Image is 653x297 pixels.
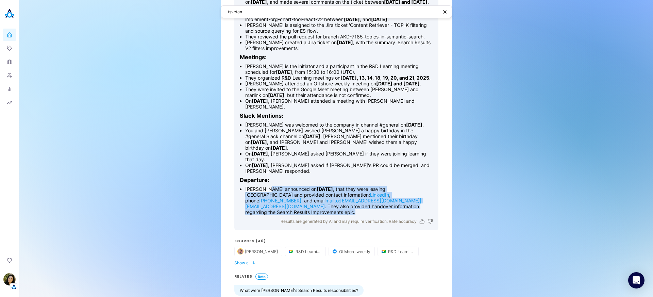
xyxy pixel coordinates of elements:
[245,249,278,254] span: [PERSON_NAME]
[376,81,420,86] strong: [DATE] and [DATE]
[340,75,429,81] strong: [DATE], 13, 14, 18, 19, 20, and 21, 2025
[329,247,374,256] button: source-button
[245,162,433,174] li: On , [PERSON_NAME] asked if [PERSON_NAME]'s PR could be merged, and [PERSON_NAME] responded.
[281,218,417,225] p: Results are generated by AI and may require verification. Rate accuracy
[344,16,360,22] strong: [DATE]
[245,98,433,110] li: On , [PERSON_NAME] attended a meeting with [PERSON_NAME] and [PERSON_NAME].
[370,192,389,198] a: LinkedIn
[245,5,433,22] li: They created the branch 'AKD-7008-implement-org-chart-tool' and submitted pull requests for it. T...
[245,186,433,215] li: [PERSON_NAME] announced on , that they were leaving [GEOGRAPHIC_DATA] and provided contact inform...
[252,98,268,104] strong: [DATE]
[245,86,433,98] li: They were invited to the Google Meet meeting between [PERSON_NAME] and marlink on , but their att...
[245,128,433,151] li: You and [PERSON_NAME] wished [PERSON_NAME] a happy birthday in the #general Slack channel on . [P...
[11,283,17,290] img: Tenant Logo
[240,54,433,61] h3: Meetings:
[234,274,253,279] h3: RELATED
[251,139,267,145] strong: [DATE]
[234,285,364,296] button: What were [PERSON_NAME]'s Search Results responsibilities?
[228,9,438,15] textarea: tsvetan
[252,162,268,168] strong: [DATE]
[235,247,282,256] button: source-button
[252,260,255,265] span: ↓
[337,39,353,45] strong: [DATE]
[3,270,16,290] button: Ilana DjemalTenant Logo
[288,248,294,254] img: Google Meet
[285,247,326,256] button: source-button
[245,22,433,34] li: [PERSON_NAME] is assigned to the Jira ticket 'Content Retriever - TOP_K filtering and source quer...
[237,248,244,254] img: Tsvetan Tsvetanov
[245,39,433,51] li: [PERSON_NAME] created a Jira ticket on , with the summary 'Search Results V2 filters improvements'.
[388,249,414,254] span: R&D Learning
[371,16,387,22] strong: [DATE]
[240,112,433,119] h3: Slack Mentions:
[268,92,284,98] strong: [DATE]
[276,69,292,75] strong: [DATE]
[245,198,421,209] a: mailto:[EMAIL_ADDRESS][DOMAIN_NAME]|[EMAIL_ADDRESS][DOMAIN_NAME]
[3,7,16,20] img: Akooda Logo
[259,198,301,203] a: [PHONE_NUMBER]
[245,34,433,39] li: They reviewed the pull request for branch AKD-7185-topics-in-semantic-search.
[296,249,322,254] span: R&D Learning
[381,248,387,254] img: Google Meet
[255,274,268,280] span: Beta
[304,133,320,139] strong: [DATE]
[3,273,16,285] img: Ilana Djemal
[378,247,418,256] button: source-button
[245,122,433,128] li: [PERSON_NAME] was welcomed to the company in channel #general on .
[271,145,287,151] strong: [DATE]
[234,238,438,244] h3: Sources (40)
[428,219,433,224] button: Dislike
[419,219,425,224] button: Like
[339,249,370,254] span: Offshore weekly
[252,151,268,156] strong: [DATE]
[245,151,433,162] li: On , [PERSON_NAME] asked [PERSON_NAME] if they were joining learning that day.
[245,81,433,86] li: [PERSON_NAME] attended an Offshore weekly meeting on .
[245,75,433,81] li: They organized R&D Learning meetings on .
[317,186,333,192] strong: [DATE]
[628,272,644,288] div: Open Intercom Messenger
[332,248,338,254] img: Zoom
[245,63,433,75] li: [PERSON_NAME] is the initiator and a participant in the R&D Learning meeting scheduled for , from...
[406,122,422,128] strong: [DATE]
[240,177,433,183] h3: Departure:
[234,260,438,265] button: Show all ↓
